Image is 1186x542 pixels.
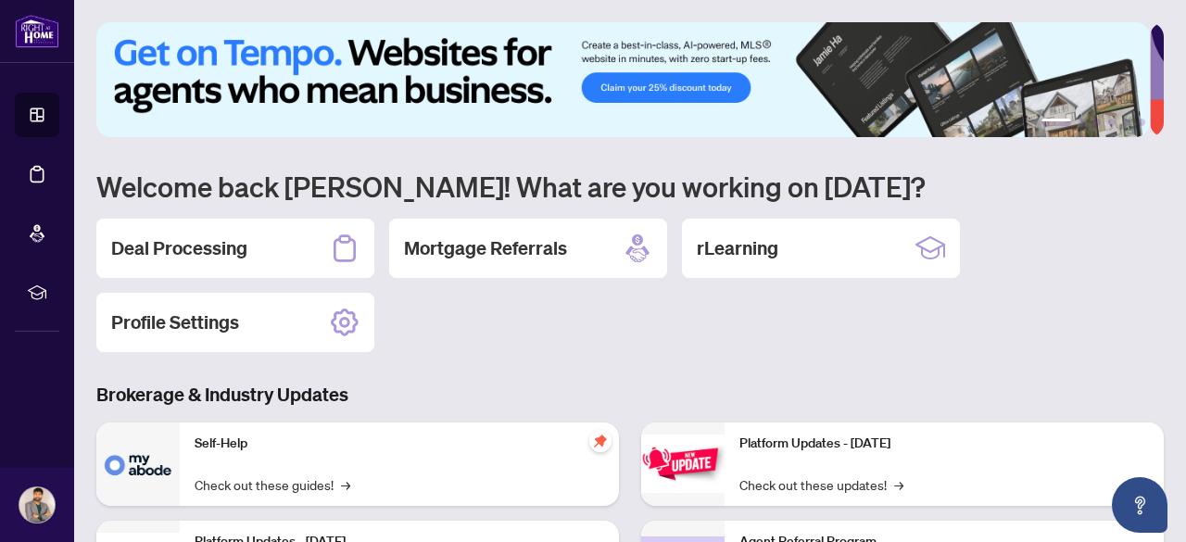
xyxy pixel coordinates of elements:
[1093,119,1101,126] button: 3
[96,382,1164,408] h3: Brokerage & Industry Updates
[195,474,350,495] a: Check out these guides!→
[1138,119,1145,126] button: 6
[739,474,903,495] a: Check out these updates!→
[96,22,1150,137] img: Slide 0
[1041,119,1071,126] button: 1
[404,235,567,261] h2: Mortgage Referrals
[96,169,1164,204] h1: Welcome back [PERSON_NAME]! What are you working on [DATE]?
[111,309,239,335] h2: Profile Settings
[1112,477,1167,533] button: Open asap
[1108,119,1116,126] button: 4
[19,487,55,523] img: Profile Icon
[341,474,350,495] span: →
[697,235,778,261] h2: rLearning
[894,474,903,495] span: →
[96,422,180,506] img: Self-Help
[589,430,612,452] span: pushpin
[739,434,1149,454] p: Platform Updates - [DATE]
[111,235,247,261] h2: Deal Processing
[15,14,59,48] img: logo
[1123,119,1130,126] button: 5
[195,434,604,454] p: Self-Help
[641,435,725,493] img: Platform Updates - June 23, 2025
[1079,119,1086,126] button: 2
